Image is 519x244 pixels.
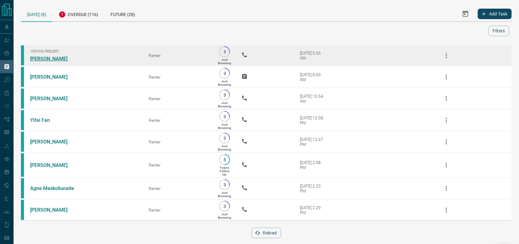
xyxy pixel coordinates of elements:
[218,191,231,198] p: Just Browsing
[21,110,24,130] div: condos.ca
[300,205,326,215] div: [DATE] 2:29 PM
[149,75,207,80] div: Renter
[149,208,207,213] div: Renter
[21,132,24,152] div: condos.ca
[218,144,231,151] p: Just Browsing
[222,49,227,54] p: 3
[21,6,52,22] div: [DATE] (8)
[489,26,509,36] button: Filters
[30,207,76,213] a: [PERSON_NAME]
[30,117,76,123] a: Yifei Fan
[218,80,231,86] p: Just Browsing
[149,53,207,58] div: Renter
[218,213,231,219] p: Just Browsing
[218,101,231,108] p: Just Browsing
[300,184,326,193] div: [DATE] 2:25 PM
[300,94,326,104] div: [DATE] 10:54 AM
[222,71,227,76] p: 3
[218,123,231,130] p: Just Browsing
[30,139,76,145] a: [PERSON_NAME]
[300,72,326,82] div: [DATE] 6:00 AM
[220,166,229,176] p: Future Follow Up
[222,136,227,140] p: 3
[30,74,76,80] a: [PERSON_NAME]
[149,118,207,123] div: Renter
[21,153,24,177] div: condos.ca
[52,6,104,21] div: Overdue (116)
[30,162,76,168] a: [PERSON_NAME]
[218,58,231,65] p: Just Browsing
[149,139,207,144] div: Renter
[21,200,24,220] div: condos.ca
[478,9,512,19] button: Add Task
[21,45,24,65] div: condos.ca
[30,96,76,101] a: [PERSON_NAME]
[300,137,326,147] div: [DATE] 12:47 PM
[222,157,227,162] p: 5
[458,6,473,21] button: Select Date Range
[300,51,326,60] div: [DATE] 5:35 AM
[222,204,227,209] p: 3
[222,182,227,187] p: 3
[149,163,207,167] div: Renter
[21,67,24,87] div: condos.ca
[251,228,281,238] button: Reload
[149,96,207,101] div: Renter
[300,160,326,170] div: [DATE] 2:08 PM
[222,93,227,97] p: 3
[21,89,24,109] div: condos.ca
[30,49,139,53] span: Viewing Request
[21,178,24,198] div: condos.ca
[30,56,76,62] a: [PERSON_NAME]
[222,114,227,119] p: 3
[30,185,76,191] a: Agne Maskoliunaite
[104,6,141,21] div: Future (28)
[300,115,326,125] div: [DATE] 12:08 PM
[149,186,207,191] div: Renter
